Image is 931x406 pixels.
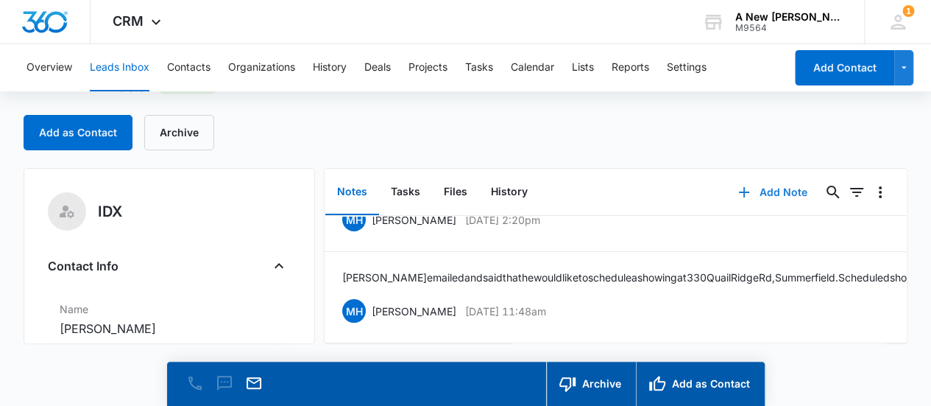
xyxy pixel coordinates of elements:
[48,257,118,275] h4: Contact Info
[342,208,366,231] span: MH
[465,44,493,91] button: Tasks
[113,13,144,29] span: CRM
[60,320,280,337] dd: [PERSON_NAME]
[372,304,456,319] p: [PERSON_NAME]
[845,181,868,204] button: Filters
[379,169,432,215] button: Tasks
[868,181,892,204] button: Overflow Menu
[144,115,214,150] button: Archive
[902,5,914,17] div: notifications count
[364,44,391,91] button: Deals
[26,44,72,91] button: Overview
[325,169,379,215] button: Notes
[267,254,291,278] button: Close
[90,44,149,91] button: Leads Inbox
[98,200,122,223] h5: IDX
[511,44,554,91] button: Calendar
[479,169,539,215] button: History
[244,382,264,394] a: Email
[465,212,540,228] p: [DATE] 2:20pm
[465,304,546,319] p: [DATE] 11:48am
[167,44,210,91] button: Contacts
[24,115,132,150] button: Add as Contact
[244,373,264,393] button: Email
[546,362,636,406] button: Archive
[821,181,845,204] button: Search...
[612,44,649,91] button: Reports
[667,44,707,91] button: Settings
[60,301,280,317] label: Name
[372,212,456,228] p: [PERSON_NAME]
[432,169,479,215] button: Files
[228,44,295,91] button: Organizations
[902,5,914,17] span: 1
[735,11,843,23] div: account name
[408,44,447,91] button: Projects
[313,44,347,91] button: History
[723,175,821,210] button: Add Note
[636,362,765,406] button: Add as Contact
[735,23,843,33] div: account id
[572,44,594,91] button: Lists
[342,299,366,323] span: MH
[48,295,291,344] div: Name[PERSON_NAME]
[795,50,894,85] button: Add Contact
